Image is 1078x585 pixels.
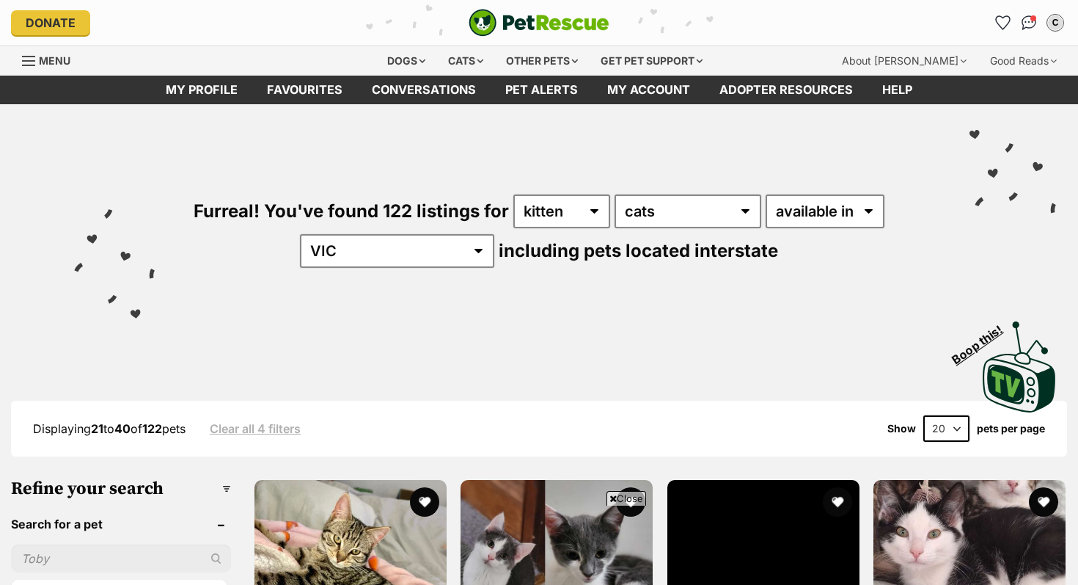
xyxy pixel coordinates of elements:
img: chat-41dd97257d64d25036548639549fe6c8038ab92f7586957e7f3b1b290dea8141.svg [1022,15,1037,30]
span: Displaying to of pets [33,421,186,436]
a: Adopter resources [705,76,868,104]
strong: 21 [91,421,103,436]
div: Dogs [377,46,436,76]
span: Menu [39,54,70,67]
span: including pets located interstate [499,240,778,261]
ul: Account quick links [991,11,1067,34]
a: Favourites [252,76,357,104]
img: logo-cat-932fe2b9b8326f06289b0f2fb663e598f794de774fb13d1741a6617ecf9a85b4.svg [469,9,609,37]
a: Pet alerts [491,76,593,104]
label: pets per page [977,423,1045,435]
span: Boop this! [950,313,1017,366]
strong: 122 [142,421,162,436]
a: Help [868,76,927,104]
input: Toby [11,545,231,573]
button: favourite [1029,487,1058,517]
button: My account [1044,11,1067,34]
span: Show [887,423,916,435]
div: Get pet support [590,46,713,76]
span: Furreal! You've found 122 listings for [194,200,509,222]
a: Menu [22,46,81,73]
a: PetRescue [469,9,609,37]
span: Close [606,491,646,506]
button: favourite [410,487,439,517]
button: favourite [823,487,852,517]
img: PetRescue TV logo [983,321,1056,413]
a: My profile [151,76,252,104]
a: Donate [11,10,90,35]
a: Conversations [1017,11,1041,34]
h3: Refine your search [11,479,231,499]
a: Boop this! [983,308,1056,415]
iframe: Advertisement [272,512,806,578]
a: conversations [357,76,491,104]
header: Search for a pet [11,517,231,531]
a: My account [593,76,705,104]
div: C [1048,15,1063,30]
button: favourite [617,487,646,517]
strong: 40 [114,421,131,436]
div: Cats [438,46,494,76]
div: Other pets [496,46,588,76]
div: About [PERSON_NAME] [832,46,977,76]
a: Clear all 4 filters [210,422,301,435]
div: Good Reads [980,46,1067,76]
iframe: Help Scout Beacon - Open [972,512,1049,556]
a: Favourites [991,11,1014,34]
